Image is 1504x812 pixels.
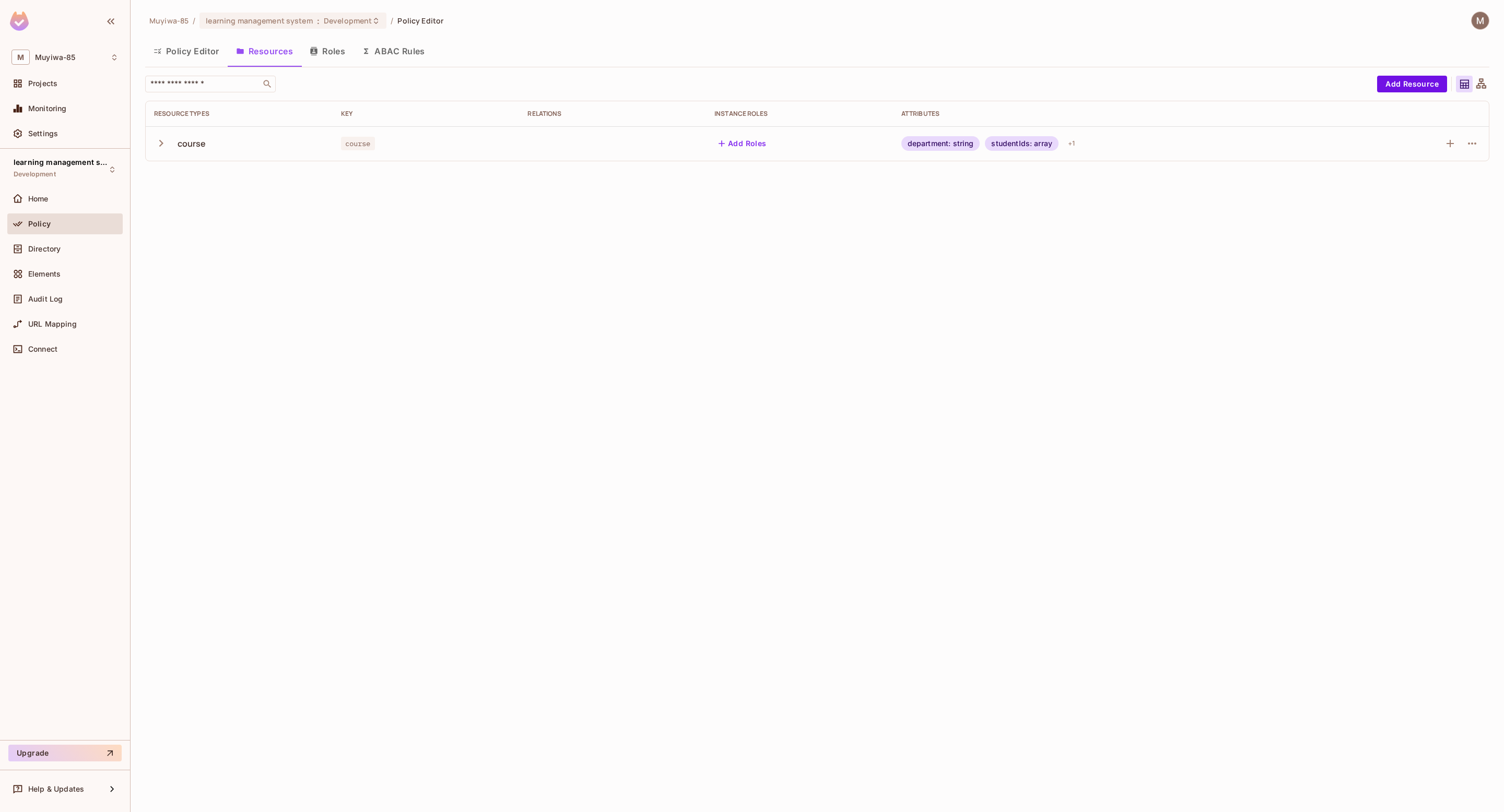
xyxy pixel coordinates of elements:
[397,16,443,26] span: Policy Editor
[193,16,195,26] li: /
[901,136,980,151] div: department: string
[985,136,1059,151] div: studentIds: array
[154,110,324,118] div: Resource Types
[301,38,354,64] button: Roles
[178,138,206,149] div: course
[28,245,61,253] span: Directory
[206,16,312,26] span: learning management system
[11,50,30,65] span: M
[714,110,885,118] div: Instance roles
[1472,12,1489,29] img: Muyiwa Femi-Ige
[391,16,393,26] li: /
[28,104,67,113] span: Monitoring
[28,129,58,138] span: Settings
[1377,76,1447,92] button: Add Resource
[28,79,57,88] span: Projects
[1064,135,1079,152] div: + 1
[714,135,771,152] button: Add Roles
[28,220,51,228] span: Policy
[28,195,49,203] span: Home
[316,17,320,25] span: :
[341,137,375,150] span: course
[14,158,108,166] span: learning management system
[527,110,698,118] div: Relations
[145,38,228,64] button: Policy Editor
[28,270,61,278] span: Elements
[324,16,372,26] span: Development
[901,110,1348,118] div: Attributes
[14,170,56,178] span: Development
[28,320,77,328] span: URL Mapping
[28,785,84,793] span: Help & Updates
[354,38,433,64] button: ABAC Rules
[8,745,122,761] button: Upgrade
[28,295,63,303] span: Audit Log
[35,53,75,62] span: Workspace: Muyiwa-85
[10,11,29,31] img: SReyMgAAAABJRU5ErkJggg==
[28,345,57,353] span: Connect
[149,16,189,26] span: the active workspace
[228,38,301,64] button: Resources
[341,110,511,118] div: Key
